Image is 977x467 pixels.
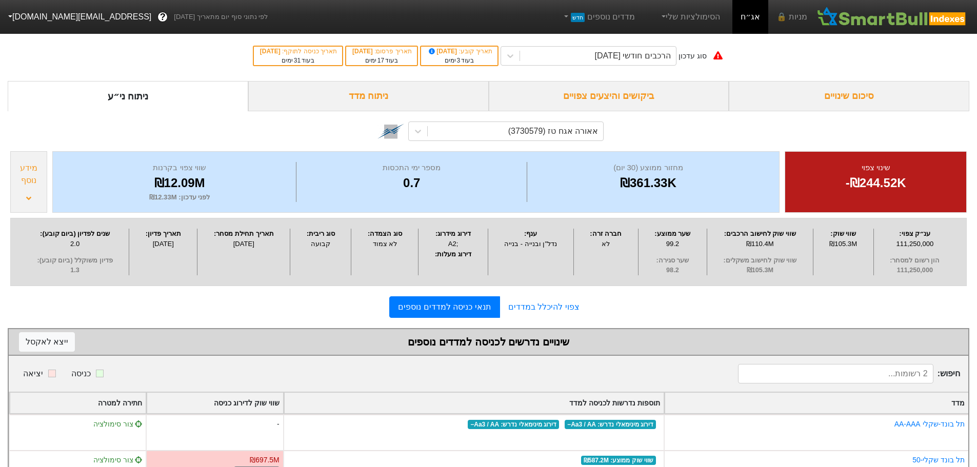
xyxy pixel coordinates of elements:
div: ניתוח ני״ע [8,81,248,111]
div: דירוג מידרוג : [421,229,485,239]
div: ענ״ק צפוי : [876,229,953,239]
div: Toggle SortBy [284,393,664,414]
span: חיפוש : [738,364,960,383]
span: דירוג מינימאלי נדרש : Aa3 / AA− [468,420,559,429]
div: - [146,414,283,450]
img: tase link [377,118,404,145]
div: מידע נוסף [13,162,44,187]
div: אאורה אגח טז (3730579) [508,125,598,137]
div: דירוג מעלות : [421,249,485,259]
span: לפי נתוני סוף יום מתאריך [DATE] [174,12,268,22]
div: שנים לפדיון (ביום קובע) : [24,229,126,239]
div: בעוד ימים [426,56,492,65]
span: פדיון משוקלל (ביום קובע) : [24,256,126,266]
div: ₪361.33K [530,174,766,192]
div: בעוד ימים [259,56,337,65]
span: דירוג מינימאלי נדרש : Aa3 / AA− [565,420,656,429]
span: 98.2 [641,266,704,275]
input: 2 רשומות... [738,364,933,383]
div: סוג עדכון [679,51,707,62]
span: 3 [457,57,461,64]
div: תאריך פרסום : [351,47,412,56]
div: ביקושים והיצעים צפויים [489,81,729,111]
div: 2.0 [24,239,126,249]
div: תאריך קובע : [426,47,492,56]
div: הרכבים חודשי [DATE] [595,50,671,62]
div: [DATE] [132,239,194,249]
span: ? [160,10,166,24]
span: חדש [571,13,585,22]
div: [DATE] [200,239,287,249]
div: Toggle SortBy [147,393,283,414]
div: שווי שוק : [816,229,871,239]
a: צפוי להיכלל במדדים [500,297,588,317]
div: שער ממוצע : [641,229,704,239]
div: נדל"ן ובנייה - בנייה [491,239,571,249]
div: יציאה [23,368,43,380]
div: תאריך פדיון : [132,229,194,239]
div: Toggle SortBy [10,393,146,414]
a: מדדים נוספיםחדש [557,7,639,27]
span: צור סימולציה [93,420,143,428]
a: תל בונד-שקלי AA-AAA [894,420,965,428]
div: 99.2 [641,239,704,249]
span: [DATE] [260,48,282,55]
div: ענף : [491,229,571,239]
div: -₪244.52K [798,174,953,192]
div: סוג הצמדה : [354,229,415,239]
span: שווי שוק ממוצע : ₪587.2M [581,456,656,465]
span: 17 [377,57,384,64]
span: שווי שוק לחישוב משקלים : [710,256,810,266]
a: הסימולציות שלי [655,7,724,27]
div: לא [576,239,635,249]
div: Toggle SortBy [665,393,968,414]
div: 111,250,000 [876,239,953,249]
div: ₪697.5M [250,455,279,465]
img: SmartBull [815,7,969,27]
div: שווי שוק לחישוב הרכבים : [710,229,810,239]
div: ₪105.3M [816,239,871,249]
div: קבועה [293,239,348,249]
div: מספר ימי התכסות [299,162,524,174]
span: [DATE] [352,48,374,55]
span: 1.3 [24,266,126,275]
span: שער סגירה : [641,256,704,266]
span: 111,250,000 [876,266,953,275]
div: בעוד ימים [351,56,412,65]
div: 0.7 [299,174,524,192]
div: תאריך כניסה לתוקף : [259,47,337,56]
span: הון רשום למסחר : [876,256,953,266]
div: לפני עדכון : ₪12.33M [66,192,293,202]
div: לא צמוד [354,239,415,249]
div: סיכום שינויים [729,81,969,111]
div: כניסה [71,368,91,380]
div: ₪110.4M [710,239,810,249]
div: ניתוח מדד [248,81,489,111]
div: מחזור ממוצע (30 יום) [530,162,766,174]
div: סוג ריבית : [293,229,348,239]
a: תל בונד שקלי-50 [912,456,965,464]
a: תנאי כניסה למדדים נוספים [389,296,500,318]
div: שווי צפוי בקרנות [66,162,293,174]
span: [DATE] [427,48,459,55]
div: תאריך תחילת מסחר : [200,229,287,239]
div: A2 ; [421,239,485,249]
button: ייצא לאקסל [19,332,75,352]
div: חברה זרה : [576,229,635,239]
div: ₪12.09M [66,174,293,192]
span: צור סימולציה [93,456,143,464]
span: ₪105.3M [710,266,810,275]
div: שינוי צפוי [798,162,953,174]
div: שינויים נדרשים לכניסה למדדים נוספים [19,334,958,350]
span: 31 [294,57,301,64]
